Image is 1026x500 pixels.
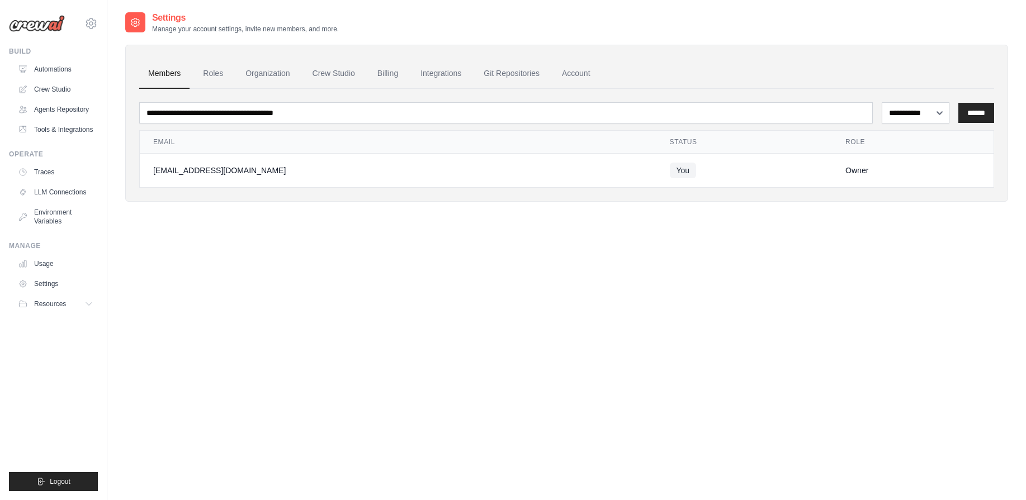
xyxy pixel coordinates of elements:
[152,11,339,25] h2: Settings
[832,131,994,154] th: Role
[13,203,98,230] a: Environment Variables
[304,59,364,89] a: Crew Studio
[13,60,98,78] a: Automations
[13,255,98,273] a: Usage
[368,59,407,89] a: Billing
[9,15,65,32] img: Logo
[13,163,98,181] a: Traces
[50,477,70,486] span: Logout
[139,59,190,89] a: Members
[9,472,98,491] button: Logout
[13,121,98,139] a: Tools & Integrations
[845,165,980,176] div: Owner
[140,131,656,154] th: Email
[194,59,232,89] a: Roles
[13,80,98,98] a: Crew Studio
[152,25,339,34] p: Manage your account settings, invite new members, and more.
[9,241,98,250] div: Manage
[13,183,98,201] a: LLM Connections
[656,131,833,154] th: Status
[9,150,98,159] div: Operate
[13,295,98,313] button: Resources
[153,165,643,176] div: [EMAIL_ADDRESS][DOMAIN_NAME]
[412,59,470,89] a: Integrations
[670,163,697,178] span: You
[34,299,66,308] span: Resources
[13,101,98,118] a: Agents Repository
[475,59,549,89] a: Git Repositories
[13,275,98,293] a: Settings
[237,59,299,89] a: Organization
[9,47,98,56] div: Build
[553,59,599,89] a: Account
